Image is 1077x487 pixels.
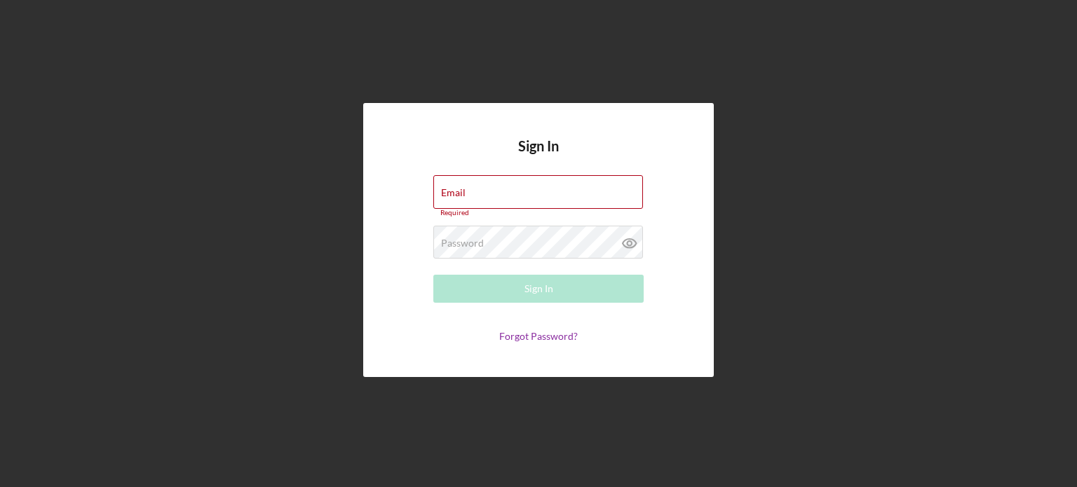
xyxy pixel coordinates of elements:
[441,238,484,249] label: Password
[524,275,553,303] div: Sign In
[518,138,559,175] h4: Sign In
[441,187,466,198] label: Email
[499,330,578,342] a: Forgot Password?
[433,275,644,303] button: Sign In
[433,209,644,217] div: Required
